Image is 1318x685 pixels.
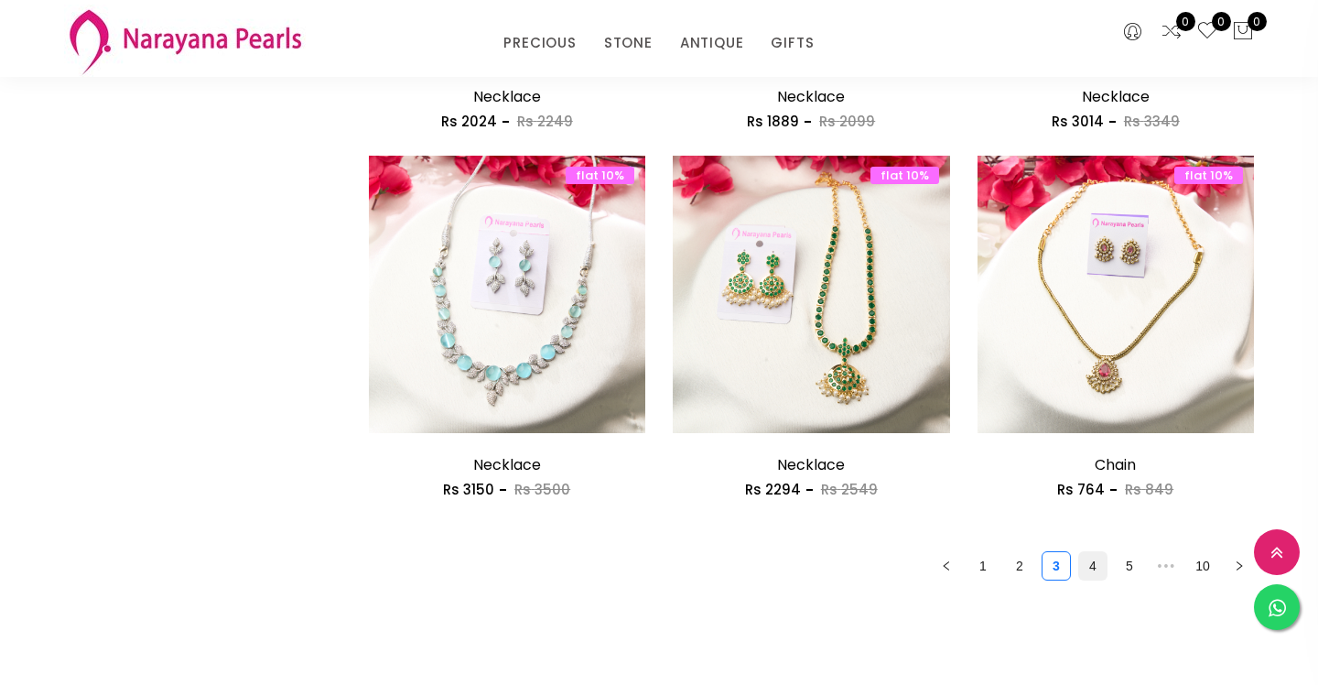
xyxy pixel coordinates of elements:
span: Rs 2249 [517,112,573,131]
a: 0 [1161,20,1183,44]
a: 3 [1043,552,1070,580]
span: Rs 2549 [821,480,878,499]
button: 0 [1232,20,1254,44]
span: 0 [1248,12,1267,31]
a: 0 [1196,20,1218,44]
li: 2 [1005,551,1034,581]
span: Rs 849 [1125,480,1173,499]
span: Rs 764 [1057,480,1105,499]
span: left [941,560,952,571]
a: 10 [1189,552,1216,580]
span: Rs 2024 [441,112,497,131]
a: Chain [1095,454,1136,475]
a: ANTIQUE [680,29,744,57]
li: 4 [1078,551,1107,581]
span: right [1234,560,1245,571]
button: left [932,551,961,581]
span: flat 10% [870,167,939,184]
span: 0 [1212,12,1231,31]
span: Rs 2099 [819,112,875,131]
span: Rs 3014 [1052,112,1104,131]
a: 5 [1116,552,1143,580]
a: Necklace [1082,86,1150,107]
a: Necklace [777,86,845,107]
a: Necklace [777,454,845,475]
li: 5 [1115,551,1144,581]
a: GIFTS [771,29,814,57]
span: 0 [1176,12,1195,31]
a: 2 [1006,552,1033,580]
li: Previous Page [932,551,961,581]
a: Necklace [473,86,541,107]
a: 4 [1079,552,1107,580]
span: flat 10% [566,167,634,184]
li: 1 [968,551,998,581]
li: Next 5 Pages [1151,551,1181,581]
span: Rs 3150 [443,480,494,499]
li: 3 [1042,551,1071,581]
span: ••• [1151,551,1181,581]
a: STONE [604,29,653,57]
a: Necklace [473,454,541,475]
span: Rs 2294 [745,480,801,499]
a: PRECIOUS [503,29,576,57]
li: Next Page [1225,551,1254,581]
li: 10 [1188,551,1217,581]
span: Rs 3349 [1124,112,1180,131]
a: 1 [969,552,997,580]
button: right [1225,551,1254,581]
span: Rs 1889 [747,112,799,131]
span: flat 10% [1174,167,1243,184]
span: Rs 3500 [514,480,570,499]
